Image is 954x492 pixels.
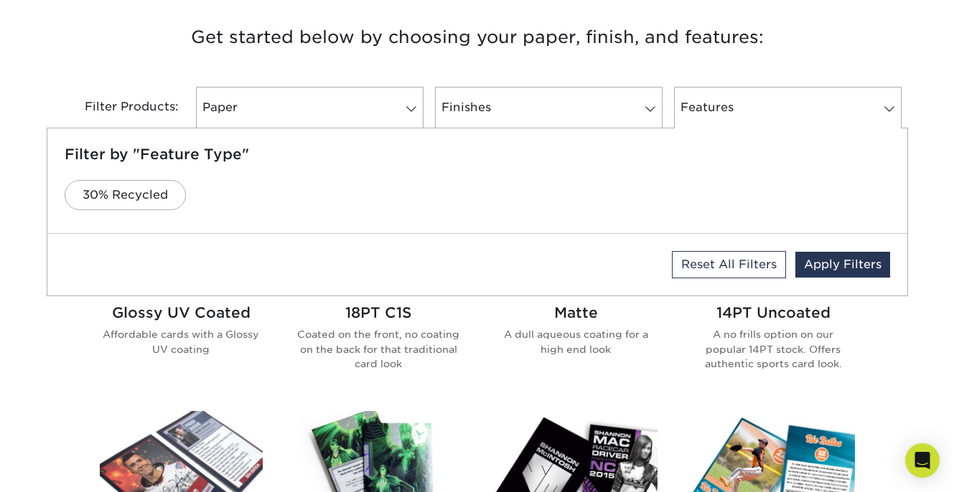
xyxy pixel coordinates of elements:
[692,327,855,371] p: A no frills option on our popular 14PT stock. Offers authentic sports card look.
[297,304,460,321] h2: 18PT C1S
[495,304,658,321] h2: Matte
[47,87,190,128] div: Filter Products:
[100,327,263,356] p: Affordable cards with a Glossy UV coating
[435,87,663,128] a: Finishes
[692,304,855,321] h2: 14PT Uncoated
[674,87,902,128] a: Features
[65,180,186,210] a: 30% Recycled
[297,327,460,371] p: Coated on the front, no coating on the back for that traditional card look
[795,252,890,278] a: Apply Filters
[196,87,424,128] a: Paper
[100,304,263,321] h2: Glossy UV Coated
[65,146,890,163] h5: Filter by "Feature Type"
[672,251,786,278] a: Reset All Filters
[495,327,658,356] p: A dull aqueous coating for a high end look
[905,443,940,478] div: Open Intercom Messenger
[57,5,897,70] h3: Get started below by choosing your paper, finish, and features:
